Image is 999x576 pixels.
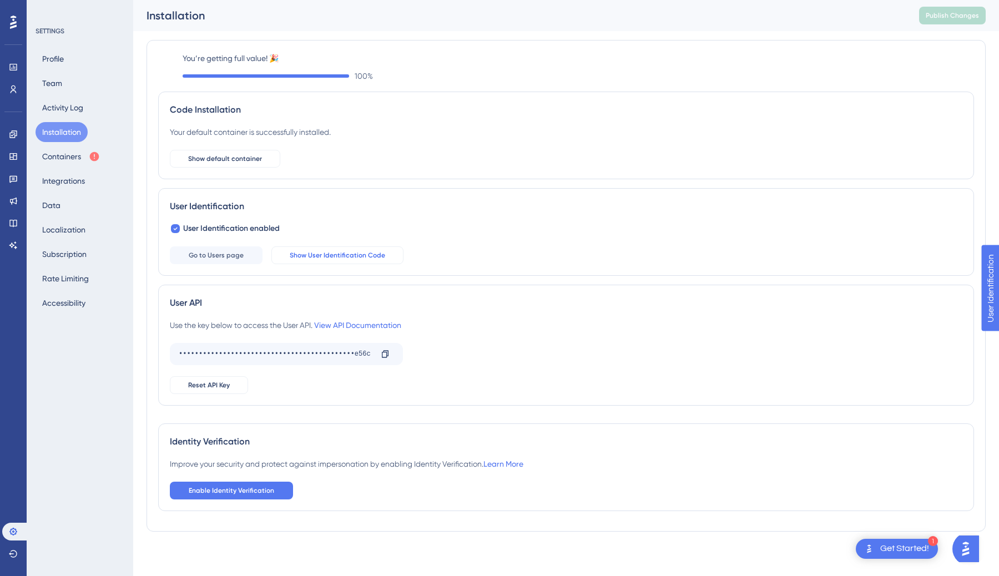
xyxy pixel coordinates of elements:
div: Identity Verification [170,435,962,448]
span: Show User Identification Code [290,251,385,260]
button: Accessibility [36,293,92,313]
span: Show default container [188,154,262,163]
div: Get Started! [880,543,929,555]
a: View API Documentation [314,321,401,330]
button: Go to Users page [170,246,263,264]
span: Go to Users page [189,251,244,260]
button: Subscription [36,244,93,264]
button: Activity Log [36,98,90,118]
div: Use the key below to access the User API. [170,319,401,332]
span: Reset API Key [188,381,230,390]
img: launcher-image-alternative-text [862,542,876,555]
div: User Identification [170,200,962,213]
button: Installation [36,122,88,142]
button: Profile [36,49,70,69]
div: Improve your security and protect against impersonation by enabling Identity Verification. [170,457,523,471]
label: You’re getting full value! 🎉 [183,52,974,65]
button: Localization [36,220,92,240]
a: Learn More [483,459,523,468]
span: User Identification enabled [183,222,280,235]
div: ••••••••••••••••••••••••••••••••••••••••••••e56c [179,345,372,363]
div: 1 [928,536,938,546]
button: Containers [36,146,107,166]
div: Installation [147,8,891,23]
div: User API [170,296,962,310]
button: Rate Limiting [36,269,95,289]
iframe: UserGuiding AI Assistant Launcher [952,532,986,565]
div: Code Installation [170,103,962,117]
div: SETTINGS [36,27,125,36]
button: Show default container [170,150,280,168]
button: Data [36,195,67,215]
span: Enable Identity Verification [189,486,274,495]
button: Enable Identity Verification [170,482,293,499]
div: Open Get Started! checklist, remaining modules: 1 [856,539,938,559]
span: Publish Changes [926,11,979,20]
button: Team [36,73,69,93]
button: Reset API Key [170,376,248,394]
span: User Identification [9,3,77,16]
button: Integrations [36,171,92,191]
button: Publish Changes [919,7,986,24]
button: Show User Identification Code [271,246,403,264]
span: 100 % [355,69,373,83]
div: Your default container is successfully installed. [170,125,331,139]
